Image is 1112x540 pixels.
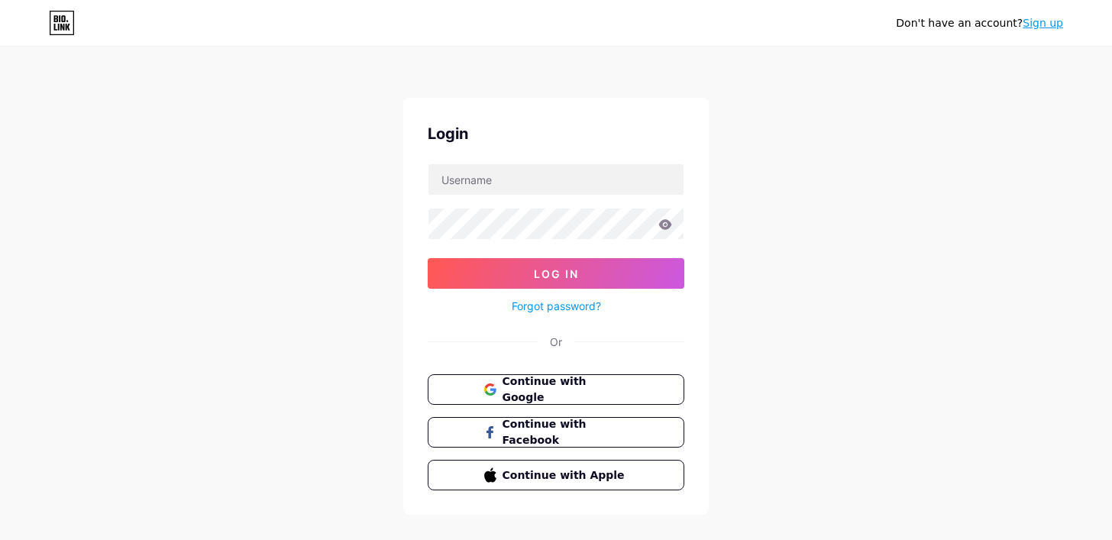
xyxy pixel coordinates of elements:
[550,334,562,350] div: Or
[428,417,684,448] button: Continue with Facebook
[1023,17,1063,29] a: Sign up
[503,467,629,483] span: Continue with Apple
[428,258,684,289] button: Log In
[503,373,629,406] span: Continue with Google
[896,15,1063,31] div: Don't have an account?
[428,460,684,490] button: Continue with Apple
[428,122,684,145] div: Login
[534,267,579,280] span: Log In
[428,374,684,405] button: Continue with Google
[512,298,601,314] a: Forgot password?
[503,416,629,448] span: Continue with Facebook
[428,164,684,195] input: Username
